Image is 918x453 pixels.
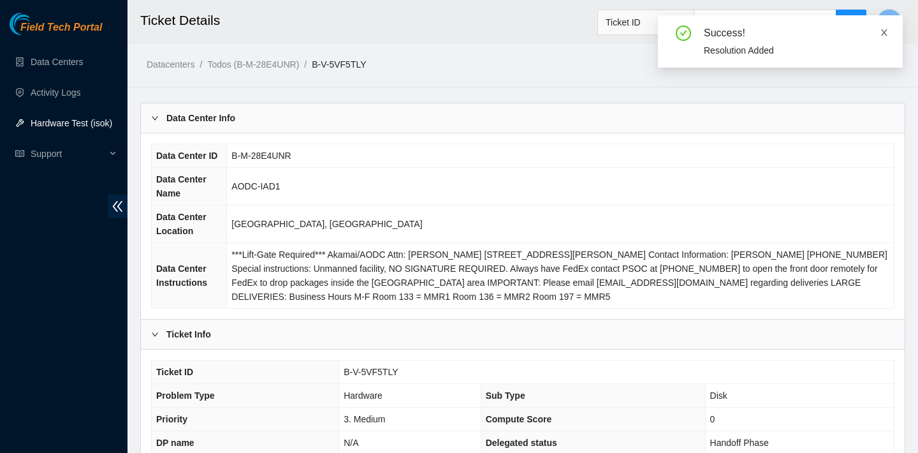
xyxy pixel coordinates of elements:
a: B-V-5VF5TLY [312,59,366,70]
span: B-M-28E4UNR [231,151,291,161]
a: Datacenters [147,59,194,70]
a: Data Centers [31,57,83,67]
span: close [880,28,889,37]
span: check-circle [676,26,691,41]
div: Success! [704,26,887,41]
span: C [885,14,893,30]
span: Hardware [344,390,382,401]
span: Data Center Location [156,212,207,236]
span: Data Center Name [156,174,207,198]
b: Ticket Info [166,327,211,341]
span: read [15,149,24,158]
button: C [877,9,902,34]
span: / [304,59,307,70]
span: DP name [156,438,194,448]
span: right [151,330,159,338]
a: Activity Logs [31,87,81,98]
button: search [836,10,866,35]
span: [GEOGRAPHIC_DATA], [GEOGRAPHIC_DATA] [231,219,422,229]
div: Ticket Info [141,320,905,349]
span: Ticket ID [156,367,193,377]
span: right [151,114,159,122]
span: Disk [710,390,727,401]
a: Hardware Test (isok) [31,118,112,128]
span: AODC-IAD1 [231,181,280,191]
span: Priority [156,414,187,424]
div: Data Center Info [141,103,905,133]
a: Akamai TechnologiesField Tech Portal [10,23,102,40]
span: Handoff Phase [710,438,769,448]
span: Field Tech Portal [20,22,102,34]
img: Akamai Technologies [10,13,64,35]
span: B-V-5VF5TLY [344,367,398,377]
b: Data Center Info [166,111,235,125]
span: Data Center Instructions [156,264,207,288]
span: Support [31,141,106,167]
a: Todos (B-M-28E4UNR) [207,59,299,70]
span: N/A [344,438,358,448]
div: Resolution Added [704,43,887,57]
span: ***Lift-Gate Required*** Akamai/AODC Attn: [PERSON_NAME] [STREET_ADDRESS][PERSON_NAME] Contact In... [231,249,887,302]
span: Problem Type [156,390,215,401]
input: Enter text here... [694,10,836,35]
span: Data Center ID [156,151,217,161]
span: Compute Score [486,414,551,424]
span: double-left [108,195,127,218]
span: Delegated status [486,438,557,448]
span: / [200,59,202,70]
span: 3. Medium [344,414,385,424]
span: Ticket ID [606,13,686,32]
span: 0 [710,414,715,424]
span: Sub Type [486,390,525,401]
